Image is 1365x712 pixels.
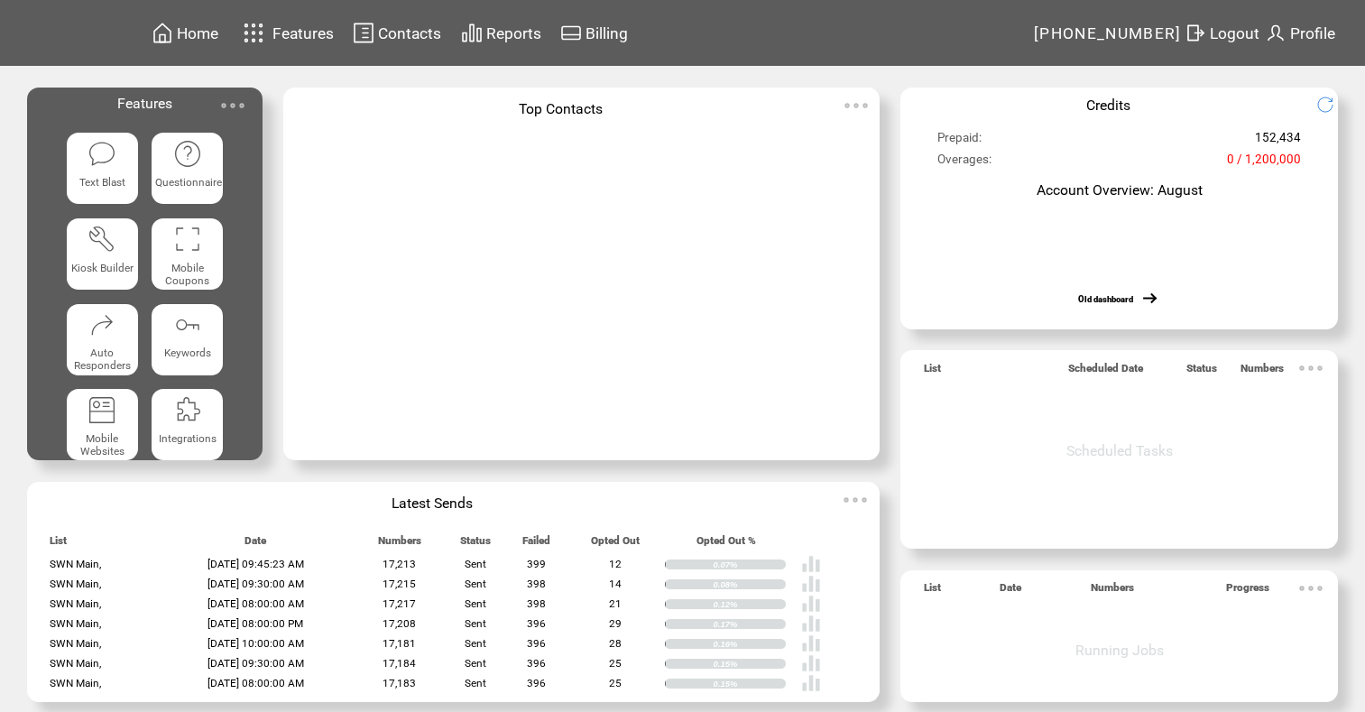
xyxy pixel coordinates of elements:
img: poll%20-%20white.svg [801,673,821,693]
span: Text Blast [79,176,125,189]
span: Scheduled Tasks [1066,442,1173,459]
span: 17,208 [383,617,416,630]
img: refresh.png [1316,96,1348,114]
span: 399 [527,558,546,570]
span: 396 [527,637,546,650]
span: 396 [527,617,546,630]
span: Prepaid: [937,131,982,153]
span: 152,434 [1255,131,1301,153]
span: Mobile Coupons [165,262,209,287]
span: SWN Main, [50,578,101,590]
span: Opted Out [591,534,640,555]
a: Profile [1262,19,1338,47]
span: List [50,534,67,555]
img: ellypsis.svg [837,482,873,518]
span: Home [177,24,218,42]
span: 17,215 [383,578,416,590]
span: Sent [465,617,486,630]
span: 396 [527,677,546,689]
img: poll%20-%20white.svg [801,653,821,673]
span: Running Jobs [1075,642,1164,659]
img: poll%20-%20white.svg [801,594,821,614]
span: Numbers [1091,581,1134,602]
span: 398 [527,597,546,610]
span: 25 [609,677,622,689]
span: SWN Main, [50,597,101,610]
img: questionnaire.svg [173,139,202,168]
img: poll%20-%20white.svg [801,554,821,574]
span: Reports [486,24,541,42]
span: Status [1186,362,1217,383]
div: 0.16% [714,639,786,650]
div: 0.08% [714,579,786,590]
span: Contacts [378,24,441,42]
span: [DATE] 08:00:00 PM [208,617,303,630]
span: SWN Main, [50,637,101,650]
span: Scheduled Date [1068,362,1143,383]
span: Status [460,534,491,555]
img: poll%20-%20white.svg [801,574,821,594]
span: List [924,362,941,383]
span: [DATE] 10:00:00 AM [208,637,304,650]
div: 0.07% [714,559,786,570]
span: [DATE] 08:00:00 AM [208,597,304,610]
img: features.svg [238,18,270,48]
span: [DATE] 09:30:00 AM [208,657,304,670]
span: [DATE] 09:45:23 AM [208,558,304,570]
span: Sent [465,657,486,670]
a: Text Blast [67,133,138,204]
a: Home [149,19,221,47]
img: profile.svg [1265,22,1287,44]
div: 0.12% [714,599,786,610]
img: mobile-websites.svg [88,395,116,424]
span: Sent [465,578,486,590]
span: Mobile Websites [80,432,125,458]
span: 0 / 1,200,000 [1227,153,1301,174]
span: Numbers [378,534,421,555]
img: home.svg [152,22,173,44]
span: SWN Main, [50,617,101,630]
span: Top Contacts [519,100,603,117]
img: ellypsis.svg [838,88,874,124]
a: Logout [1182,19,1262,47]
div: 0.17% [714,619,786,630]
a: Reports [458,19,544,47]
span: Kiosk Builder [71,262,134,274]
a: Integrations [152,389,223,460]
span: Features [117,95,172,112]
span: 17,217 [383,597,416,610]
a: Contacts [350,19,444,47]
span: 17,213 [383,558,416,570]
span: 396 [527,657,546,670]
a: Mobile Coupons [152,218,223,290]
img: ellypsis.svg [1293,350,1329,386]
span: Sent [465,637,486,650]
span: 17,183 [383,677,416,689]
a: Questionnaire [152,133,223,204]
img: creidtcard.svg [560,22,582,44]
span: Credits [1086,97,1130,114]
span: 398 [527,578,546,590]
span: 14 [609,578,622,590]
span: [DATE] 08:00:00 AM [208,677,304,689]
span: Account Overview: August [1037,181,1203,199]
a: Old dashboard [1078,294,1133,304]
img: tool%201.svg [88,225,116,254]
span: Latest Sends [392,495,473,512]
a: Keywords [152,304,223,375]
div: 0.15% [714,679,786,689]
span: Sent [465,677,486,689]
span: Integrations [159,432,217,445]
img: contacts.svg [353,22,374,44]
span: 28 [609,637,622,650]
span: Billing [586,24,628,42]
a: Billing [558,19,631,47]
span: [PHONE_NUMBER] [1034,24,1182,42]
img: text-blast.svg [88,139,116,168]
span: Date [244,534,266,555]
span: Numbers [1240,362,1284,383]
span: Failed [522,534,550,555]
span: 25 [609,657,622,670]
img: exit.svg [1185,22,1206,44]
img: coupons.svg [173,225,202,254]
